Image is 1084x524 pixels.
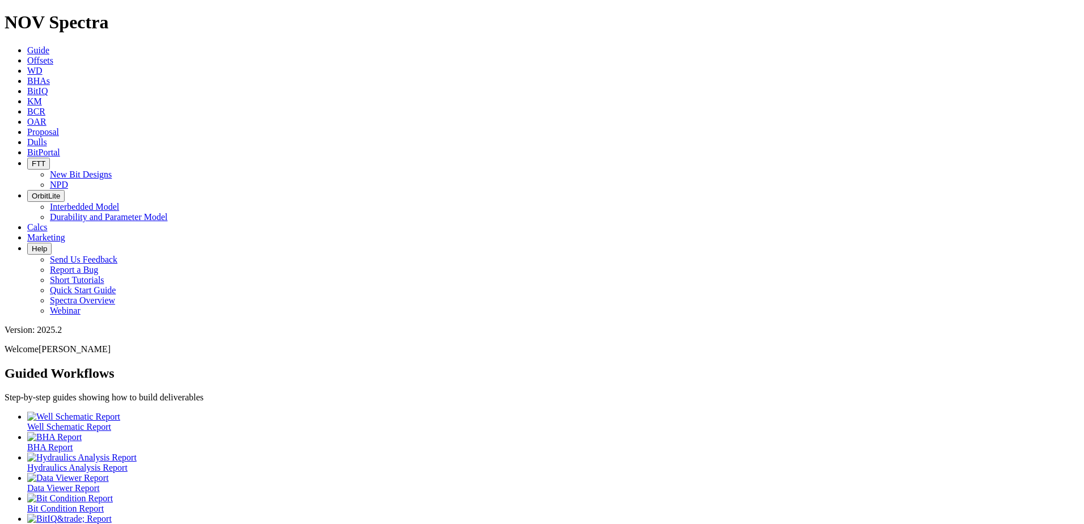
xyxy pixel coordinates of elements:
a: Well Schematic Report Well Schematic Report [27,412,1079,432]
span: [PERSON_NAME] [39,344,111,354]
img: Data Viewer Report [27,473,109,483]
a: Interbedded Model [50,202,119,212]
a: Bit Condition Report Bit Condition Report [27,493,1079,513]
a: BCR [27,107,45,116]
a: Send Us Feedback [50,255,117,264]
a: Spectra Overview [50,295,115,305]
img: Well Schematic Report [27,412,120,422]
span: Help [32,244,47,253]
a: Hydraulics Analysis Report Hydraulics Analysis Report [27,453,1079,472]
h1: NOV Spectra [5,12,1079,33]
a: Report a Bug [50,265,98,274]
p: Welcome [5,344,1079,354]
a: Durability and Parameter Model [50,212,168,222]
div: Version: 2025.2 [5,325,1079,335]
a: Quick Start Guide [50,285,116,295]
h2: Guided Workflows [5,366,1079,381]
a: Data Viewer Report Data Viewer Report [27,473,1079,493]
a: BitIQ [27,86,48,96]
a: Proposal [27,127,59,137]
span: FTT [32,159,45,168]
span: Data Viewer Report [27,483,100,493]
a: BitPortal [27,147,60,157]
a: New Bit Designs [50,170,112,179]
img: Bit Condition Report [27,493,113,504]
span: Hydraulics Analysis Report [27,463,128,472]
a: WD [27,66,43,75]
a: NPD [50,180,68,189]
a: Offsets [27,56,53,65]
a: OAR [27,117,46,126]
a: Guide [27,45,49,55]
button: Help [27,243,52,255]
a: BHAs [27,76,50,86]
a: Short Tutorials [50,275,104,285]
p: Step-by-step guides showing how to build deliverables [5,392,1079,403]
span: OrbitLite [32,192,60,200]
button: FTT [27,158,50,170]
img: BitIQ&trade; Report [27,514,112,524]
img: BHA Report [27,432,82,442]
a: Marketing [27,233,65,242]
a: Calcs [27,222,48,232]
img: Hydraulics Analysis Report [27,453,137,463]
a: BHA Report BHA Report [27,432,1079,452]
span: BHA Report [27,442,73,452]
a: Webinar [50,306,81,315]
button: OrbitLite [27,190,65,202]
span: Bit Condition Report [27,504,104,513]
span: Well Schematic Report [27,422,111,432]
a: Dulls [27,137,47,147]
a: KM [27,96,42,106]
